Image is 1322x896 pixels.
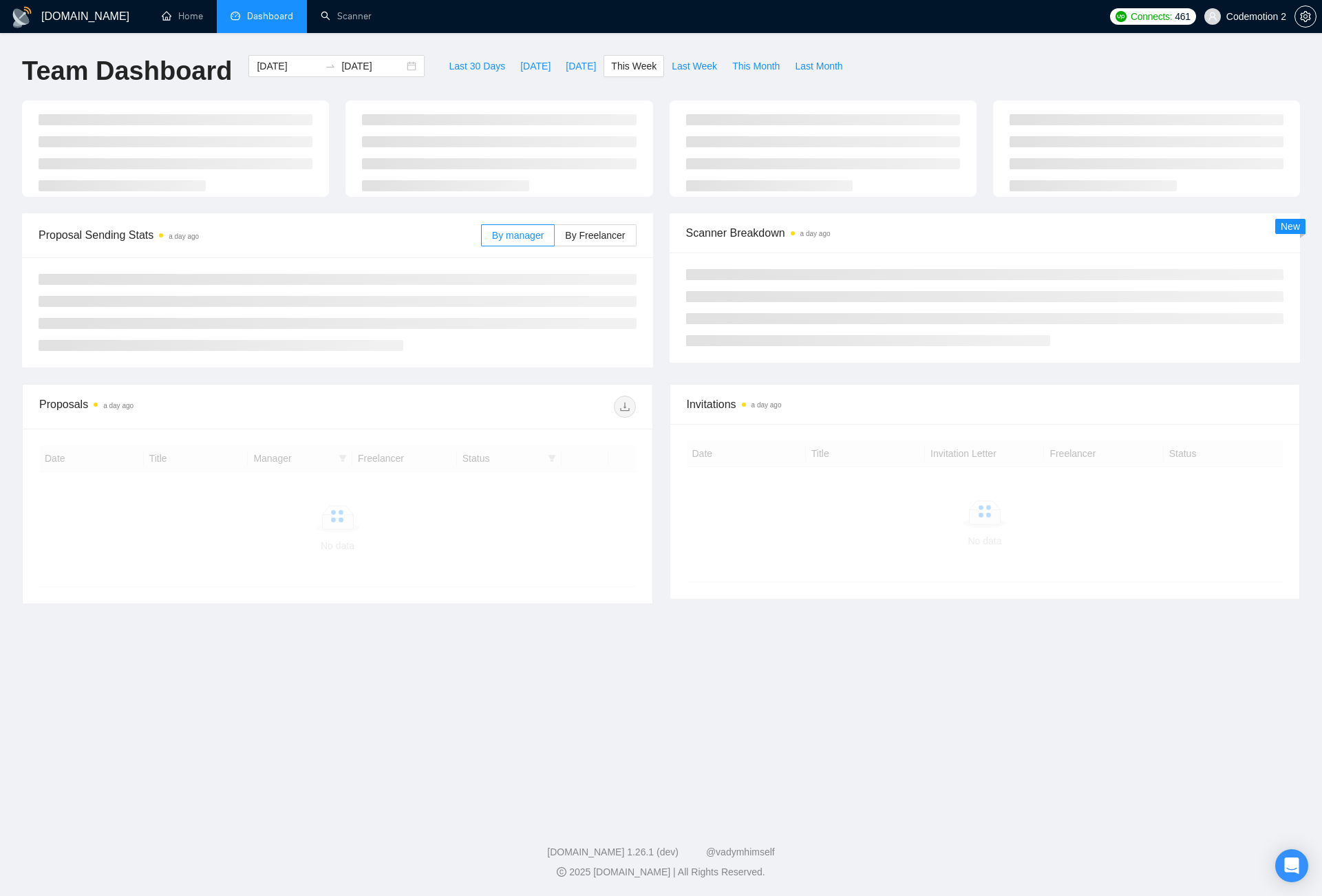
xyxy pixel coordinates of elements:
div: Open Intercom Messenger [1275,849,1308,882]
a: [DOMAIN_NAME] 1.26.1 (dev) [547,846,679,857]
span: Dashboard [247,10,293,22]
span: New [1281,221,1300,232]
a: setting [1294,11,1316,22]
span: Last Week [672,58,717,74]
img: upwork-logo.png [1116,11,1127,22]
span: Last 30 Days [449,58,505,74]
a: @vadymhimself [706,846,775,857]
span: to [325,61,336,72]
span: swap-right [325,61,336,72]
button: Last 30 Days [441,55,513,77]
time: a day ago [751,401,782,409]
span: By manager [492,230,544,241]
span: Proposal Sending Stats [39,226,481,244]
span: Connects: [1131,9,1172,24]
a: homeHome [162,10,203,22]
button: [DATE] [558,55,604,77]
button: [DATE] [513,55,558,77]
span: This Week [611,58,657,74]
div: 2025 [DOMAIN_NAME] | All Rights Reserved. [11,865,1311,879]
div: Proposals [39,396,337,418]
button: Last Month [787,55,850,77]
time: a day ago [169,233,199,240]
span: dashboard [231,11,240,21]
time: a day ago [800,230,831,237]
span: user [1208,12,1217,21]
button: This Month [725,55,787,77]
span: Scanner Breakdown [686,224,1284,242]
button: This Week [604,55,664,77]
input: Start date [257,58,319,74]
span: By Freelancer [565,230,625,241]
span: Invitations [687,396,1283,413]
span: [DATE] [566,58,596,74]
h1: Team Dashboard [22,55,232,87]
input: End date [341,58,404,74]
span: Last Month [795,58,842,74]
button: Last Week [664,55,725,77]
span: [DATE] [520,58,551,74]
a: searchScanner [321,10,372,22]
span: This Month [732,58,780,74]
span: 461 [1175,9,1190,24]
time: a day ago [103,402,134,409]
span: copyright [557,867,566,877]
button: setting [1294,6,1316,28]
img: logo [11,6,33,28]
